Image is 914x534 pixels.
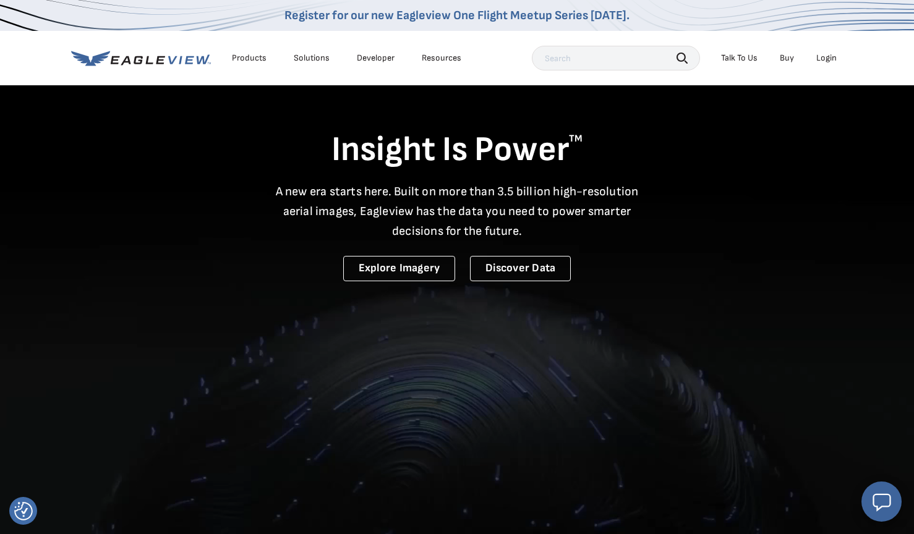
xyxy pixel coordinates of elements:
[721,53,758,64] div: Talk To Us
[470,256,571,281] a: Discover Data
[780,53,794,64] a: Buy
[268,182,646,241] p: A new era starts here. Built on more than 3.5 billion high-resolution aerial images, Eagleview ha...
[294,53,330,64] div: Solutions
[71,129,843,172] h1: Insight Is Power
[343,256,456,281] a: Explore Imagery
[284,8,630,23] a: Register for our new Eagleview One Flight Meetup Series [DATE].
[14,502,33,520] img: Revisit consent button
[532,46,700,70] input: Search
[422,53,461,64] div: Resources
[861,481,902,522] button: Open chat window
[232,53,267,64] div: Products
[816,53,837,64] div: Login
[14,502,33,520] button: Consent Preferences
[569,133,583,145] sup: TM
[357,53,395,64] a: Developer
